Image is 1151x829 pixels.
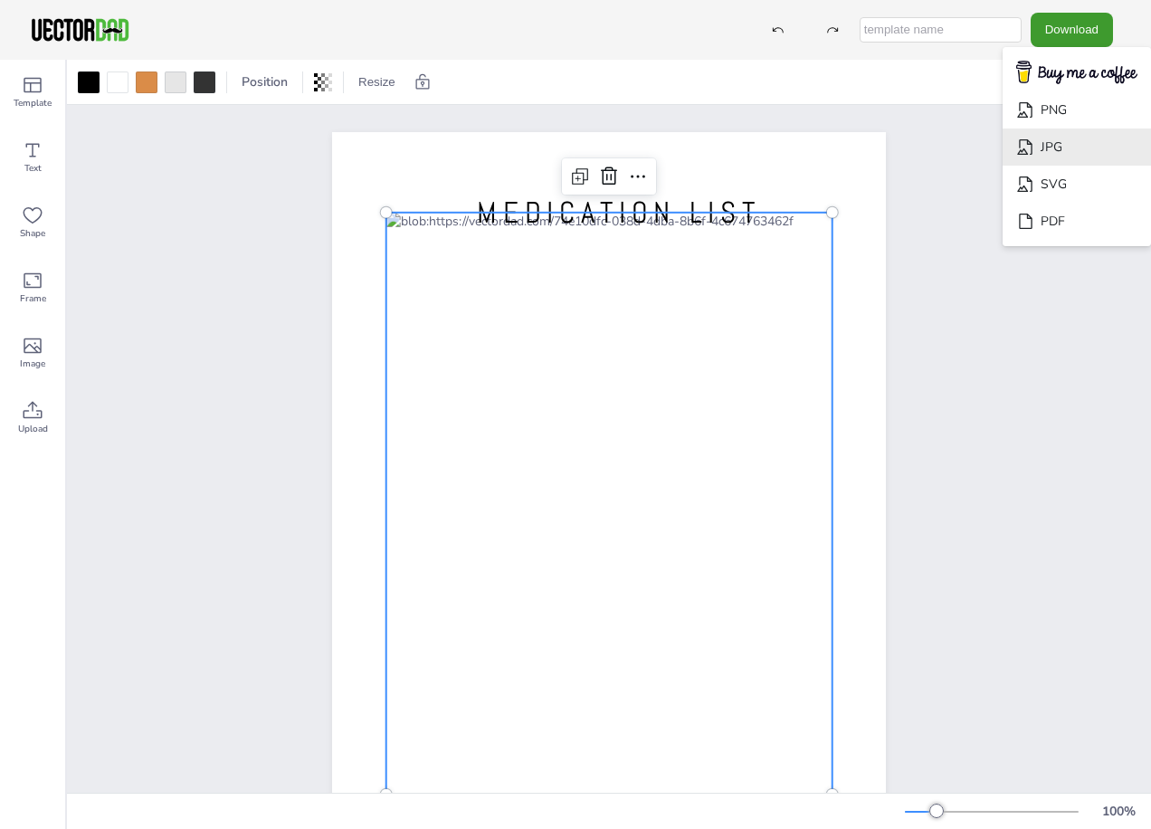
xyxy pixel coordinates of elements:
input: template name [860,17,1022,43]
li: PNG [1003,91,1151,129]
img: VectorDad-1.png [29,16,131,43]
button: Resize [351,68,403,97]
span: MEDICATION LIST [477,194,760,232]
img: buymecoffee.png [1004,55,1149,91]
span: Frame [20,291,46,306]
span: Upload [18,422,48,436]
span: Template [14,96,52,110]
li: JPG [1003,129,1151,166]
div: 100 % [1097,803,1140,820]
span: Shape [20,226,45,241]
button: Download [1031,13,1113,46]
span: Text [24,161,42,176]
li: SVG [1003,166,1151,203]
li: PDF [1003,203,1151,240]
span: Image [20,357,45,371]
ul: Download [1003,47,1151,247]
span: Position [238,73,291,91]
